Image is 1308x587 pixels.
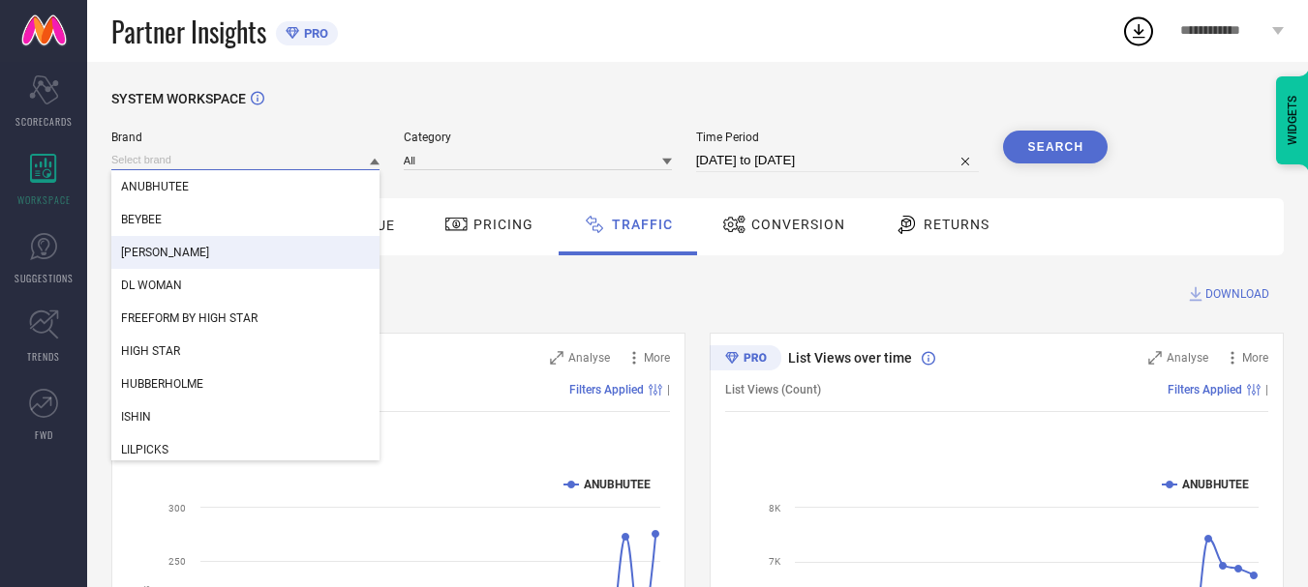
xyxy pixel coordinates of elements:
[111,12,266,51] span: Partner Insights
[111,91,246,106] span: SYSTEM WORKSPACE
[121,246,209,259] span: [PERSON_NAME]
[17,192,71,207] span: WORKSPACE
[568,351,610,365] span: Analyse
[168,503,186,514] text: 300
[111,335,380,367] div: HIGH STAR
[769,503,781,514] text: 8K
[584,478,651,491] text: ANUBHUTEE
[569,383,644,396] span: Filters Applied
[111,433,380,466] div: LILPICKS
[550,351,563,365] svg: Zoom
[788,350,912,366] span: List Views over time
[710,345,781,374] div: Premium
[121,410,151,424] span: ISHIN
[111,302,380,335] div: FREEFORM BY HIGH STAR
[1148,351,1162,365] svg: Zoom
[612,217,673,232] span: Traffic
[27,349,60,364] span: TRENDS
[1167,351,1208,365] span: Analyse
[15,114,73,129] span: SCORECARDS
[769,556,781,567] text: 7K
[121,443,168,456] span: LILPICKS
[111,150,380,170] input: Select brand
[121,279,182,292] span: DL WOMAN
[111,236,380,269] div: DENNIS LINGO
[168,556,186,567] text: 250
[111,170,380,203] div: ANUBHUTEE
[121,213,162,226] span: BEYBEE
[121,311,258,325] span: FREEFORM BY HIGH STAR
[35,427,53,442] span: FWD
[1205,284,1269,304] span: DOWNLOAD
[111,131,380,144] span: Brand
[121,180,189,193] span: ANUBHUTEE
[1121,14,1156,48] div: Open download list
[751,217,845,232] span: Conversion
[1003,131,1108,163] button: Search
[696,149,980,172] input: Select time period
[644,351,670,365] span: More
[924,217,989,232] span: Returns
[667,383,670,396] span: |
[121,344,180,358] span: HIGH STAR
[299,26,328,41] span: PRO
[404,131,672,144] span: Category
[473,217,533,232] span: Pricing
[111,269,380,302] div: DL WOMAN
[1168,383,1242,396] span: Filters Applied
[111,367,380,400] div: HUBBERHOLME
[1242,351,1268,365] span: More
[121,377,203,391] span: HUBBERHOLME
[111,203,380,236] div: BEYBEE
[1265,383,1268,396] span: |
[696,131,980,144] span: Time Period
[1182,478,1249,491] text: ANUBHUTEE
[15,271,74,285] span: SUGGESTIONS
[725,383,821,396] span: List Views (Count)
[111,400,380,433] div: ISHIN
